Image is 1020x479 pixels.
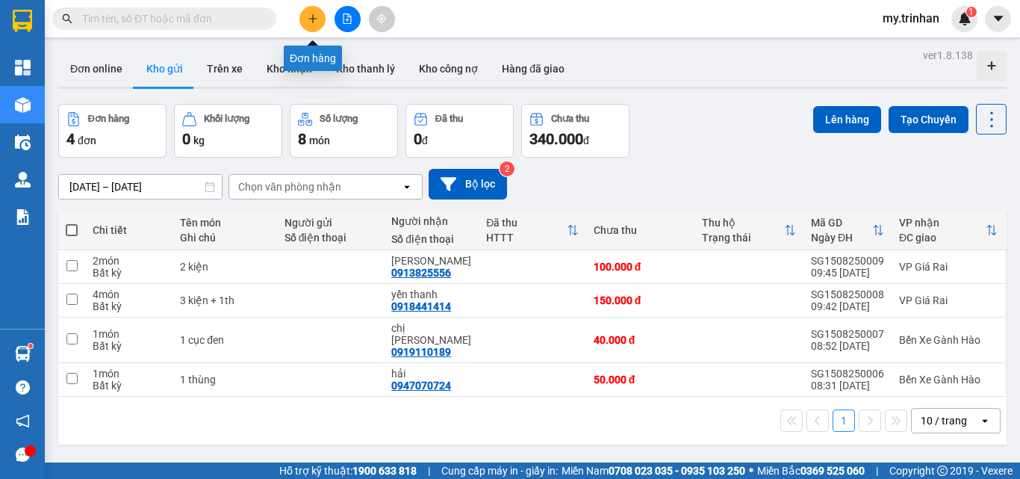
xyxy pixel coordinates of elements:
[369,6,395,32] button: aim
[422,135,428,146] span: đ
[992,12,1005,25] span: caret-down
[391,233,471,245] div: Số điện thoại
[88,114,129,124] div: Đơn hàng
[551,114,589,124] div: Chưa thu
[93,255,165,267] div: 2 món
[13,10,32,32] img: logo-vxr
[299,6,326,32] button: plus
[876,463,878,479] span: |
[391,255,471,267] div: phương mẫn
[182,130,190,148] span: 0
[391,368,471,380] div: hải
[899,334,998,346] div: Bến Xe Gành Hào
[86,73,98,85] span: phone
[279,463,417,479] span: Hỗ trợ kỹ thuật:
[391,346,451,358] div: 0919110189
[529,130,583,148] span: 340.000
[391,215,471,227] div: Người nhận
[15,60,31,75] img: dashboard-icon
[899,294,998,306] div: VP Giá Rai
[180,294,269,306] div: 3 kiện + 1th
[352,465,417,477] strong: 1900 633 818
[86,10,161,28] b: TRÍ NHÂN
[93,288,165,300] div: 4 món
[93,224,165,236] div: Chi tiết
[59,175,222,199] input: Select a date range.
[811,288,884,300] div: SG1508250008
[811,217,872,229] div: Mã GD
[811,340,884,352] div: 08:52 [DATE]
[284,46,342,71] div: Đơn hàng
[93,300,165,312] div: Bất kỳ
[979,415,991,427] svg: open
[521,104,629,158] button: Chưa thu340.000đ
[255,51,324,87] button: Kho nhận
[594,261,688,273] div: 100.000 đ
[290,104,398,158] button: Số lượng8món
[966,7,977,17] sup: 1
[803,211,892,250] th: Toggle SortBy
[7,33,284,70] li: [STREET_ADDRESS][PERSON_NAME]
[391,267,451,279] div: 0913825556
[193,135,205,146] span: kg
[342,13,352,24] span: file-add
[977,51,1007,81] div: Tạo kho hàng mới
[811,267,884,279] div: 09:45 [DATE]
[435,114,463,124] div: Đã thu
[78,135,96,146] span: đơn
[134,51,195,87] button: Kho gửi
[958,12,971,25] img: icon-new-feature
[15,135,31,150] img: warehouse-icon
[594,334,688,346] div: 40.000 đ
[308,13,318,24] span: plus
[899,374,998,386] div: Bến Xe Gành Hào
[985,6,1011,32] button: caret-down
[889,106,968,133] button: Tạo Chuyến
[800,465,865,477] strong: 0369 525 060
[180,232,269,244] div: Ghi chú
[93,368,165,380] div: 1 món
[401,181,413,193] svg: open
[93,380,165,392] div: Bất kỳ
[7,70,284,89] li: 0983 44 7777
[335,6,361,32] button: file-add
[82,10,258,27] input: Tìm tên, số ĐT hoặc mã đơn
[871,9,951,28] span: my.trinhan
[195,51,255,87] button: Trên xe
[391,288,471,300] div: yến thanh
[892,211,1005,250] th: Toggle SortBy
[15,209,31,225] img: solution-icon
[811,368,884,380] div: SG1508250006
[899,217,986,229] div: VP nhận
[320,114,358,124] div: Số lượng
[486,217,567,229] div: Đã thu
[813,106,881,133] button: Lên hàng
[93,340,165,352] div: Bất kỳ
[86,36,98,48] span: environment
[7,111,291,136] b: GỬI : VP [GEOGRAPHIC_DATA]
[58,51,134,87] button: Đơn online
[16,414,30,428] span: notification
[180,334,269,346] div: 1 cục đen
[58,104,167,158] button: Đơn hàng4đơn
[405,104,514,158] button: Đã thu0đ
[968,7,974,17] span: 1
[15,172,31,188] img: warehouse-icon
[391,300,451,312] div: 0918441414
[16,448,30,462] span: message
[180,217,269,229] div: Tên món
[479,211,586,250] th: Toggle SortBy
[702,217,784,229] div: Thu hộ
[180,261,269,273] div: 2 kiện
[324,51,407,87] button: Kho thanh lý
[811,255,884,267] div: SG1508250009
[180,374,269,386] div: 1 thùng
[899,232,986,244] div: ĐC giao
[609,465,745,477] strong: 0708 023 035 - 0935 103 250
[15,346,31,362] img: warehouse-icon
[694,211,803,250] th: Toggle SortBy
[923,47,973,64] div: ver 1.8.138
[376,13,387,24] span: aim
[284,232,377,244] div: Số điện thoại
[28,344,33,348] sup: 1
